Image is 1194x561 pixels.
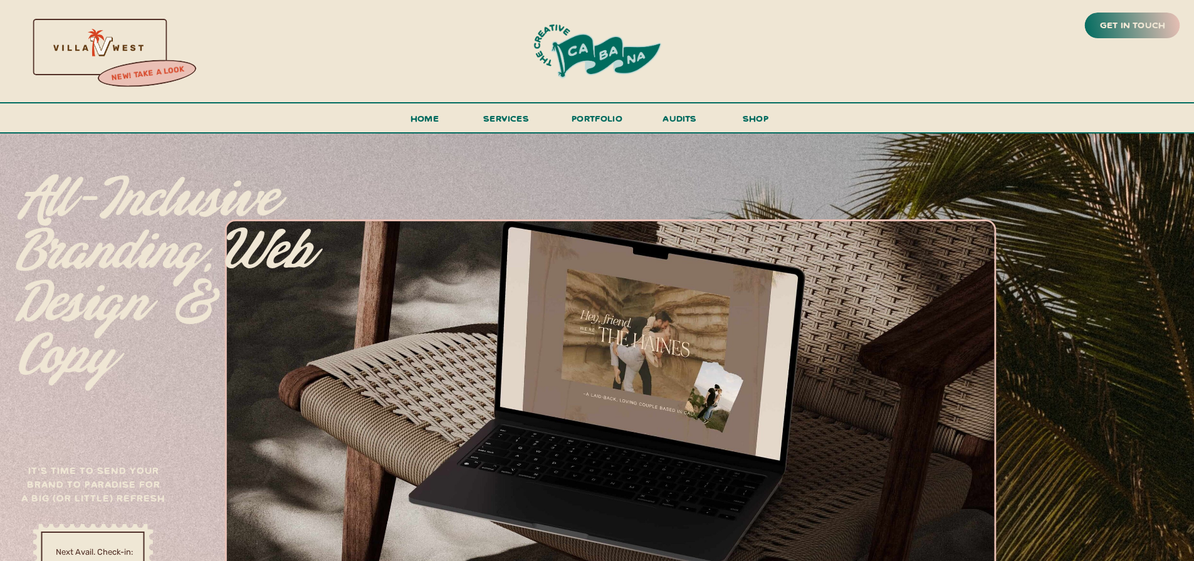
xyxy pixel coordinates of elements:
[19,463,168,511] h3: It's time to send your brand to paradise for a big (or little) refresh
[726,110,786,132] a: shop
[661,110,699,132] a: audits
[406,110,444,134] a: Home
[480,110,533,134] a: services
[18,174,317,351] p: All-inclusive branding, web design & copy
[483,112,529,124] span: services
[42,546,147,557] a: Next Avail. Check-in:
[1097,17,1168,34] a: get in touch
[96,61,199,87] a: new! take a look
[568,110,627,134] a: portfolio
